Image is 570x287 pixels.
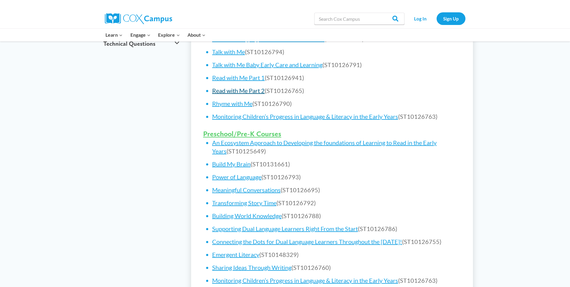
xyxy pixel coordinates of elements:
[212,264,291,271] a: Sharing Ideas Through Writing
[212,225,358,232] a: Supporting Dual Language Learners Right From the Start
[212,87,265,94] a: Read with Me Part 2
[407,12,465,25] nav: Secondary Navigation
[212,100,252,107] a: Rhyme with Me
[212,139,437,155] a: An Ecosystem Approach to Developing the foundations of Learning to Read in the Early Years
[314,13,404,25] input: Search Cox Campus
[184,29,209,41] button: Child menu of About
[154,29,184,41] button: Child menu of Explore
[212,237,461,246] li: (ST10126755)
[212,60,461,69] li: (ST10126791)
[212,173,261,181] a: Power of Language
[212,74,265,81] a: Read with Me Part 1
[212,251,259,258] a: Emergent Literacy
[212,48,461,56] li: (ST10126794)
[212,160,461,168] li: (ST10131661)
[212,173,461,181] li: (ST10126793)
[203,129,281,138] span: Preschool/Pre-K Courses
[212,186,461,194] li: (ST10126695)
[212,224,461,233] li: (ST10126786)
[437,12,465,25] a: Sign Up
[212,160,251,168] a: Build My Brain
[212,35,325,42] a: Power of Language for Infants and Toddlers
[212,112,461,121] li: (ST10126763)
[212,73,461,82] li: (ST10126941)
[212,113,398,120] a: Monitoring Children’s Progress in Language & Literacy in the Early Years
[105,13,172,24] img: Cox Campus
[212,277,398,284] a: Monitoring Children’s Progress in Language & Literacy in the Early Years
[102,29,127,41] button: Child menu of Learn
[212,238,402,245] a: Connecting the Dots for Dual Language Learners Throughout the [DATE]!
[212,199,461,207] li: (ST10126792)
[212,61,322,68] a: Talk with Me Baby Early Care and Learning
[212,99,461,108] li: (ST10126790)
[212,86,461,95] li: (ST10126765)
[212,186,281,193] a: Meaningful Conversations
[212,263,461,272] li: (ST10126760)
[212,276,461,285] li: (ST10126763)
[212,250,461,259] li: (ST10148329)
[212,138,461,155] li: (ST10125649)
[407,12,434,25] a: Log In
[212,48,245,55] a: Talk with Me
[126,29,154,41] button: Child menu of Engage
[100,34,182,53] button: Technical Questions
[212,199,276,206] a: Transforming Story Time
[212,212,282,219] a: Building World Knowledge
[102,29,209,41] nav: Primary Navigation
[212,211,461,220] li: (ST10126788)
